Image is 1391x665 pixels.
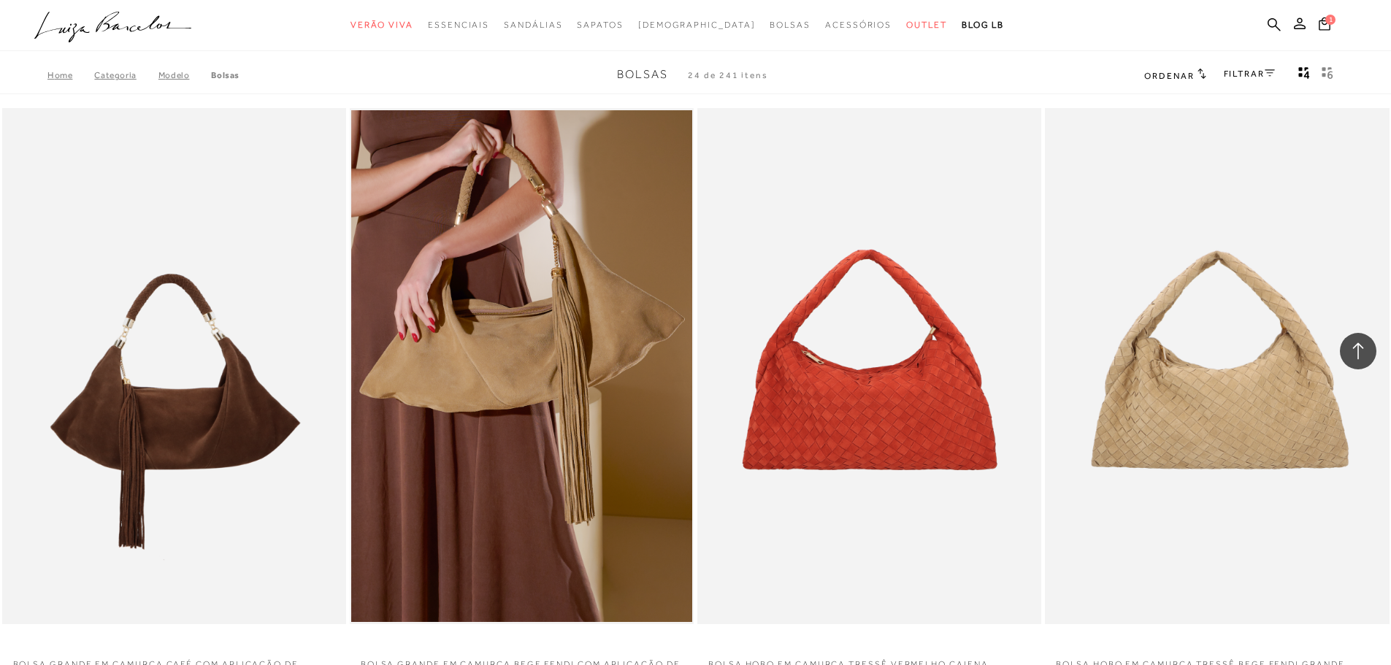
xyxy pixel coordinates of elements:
a: BOLSA GRANDE EM CAMURÇA CAFÉ COM APLICAÇÃO DE FRANJAS E ALÇA TRAMADA BOLSA GRANDE EM CAMURÇA CAFÉ... [4,110,345,622]
span: Acessórios [825,20,892,30]
span: Bolsas [617,68,668,81]
a: Modelo [158,70,212,80]
a: BOLSA HOBO EM CAMURÇA TRESSÊ BEGE FENDI GRANDE BOLSA HOBO EM CAMURÇA TRESSÊ BEGE FENDI GRANDE [1046,110,1387,622]
span: 24 de 241 itens [688,70,768,80]
button: gridText6Desc [1317,66,1338,85]
a: noSubCategoriesText [350,12,413,39]
span: Outlet [906,20,947,30]
img: BOLSA HOBO EM CAMURÇA TRESSÊ VERMELHO CAIENA GRANDE [699,110,1040,622]
a: noSubCategoriesText [906,12,947,39]
a: BOLSA GRANDE EM CAMURÇA BEGE FENDI COM APLICAÇÃO DE FRANJAS E ALÇA TRAMADA BOLSA GRANDE EM CAMURÇ... [351,110,692,622]
img: BOLSA HOBO EM CAMURÇA TRESSÊ BEGE FENDI GRANDE [1046,110,1387,622]
span: Bolsas [770,20,811,30]
span: [DEMOGRAPHIC_DATA] [638,20,756,30]
span: Sandálias [504,20,562,30]
span: BLOG LB [962,20,1004,30]
a: noSubCategoriesText [428,12,489,39]
a: noSubCategoriesText [504,12,562,39]
img: BOLSA GRANDE EM CAMURÇA CAFÉ COM APLICAÇÃO DE FRANJAS E ALÇA TRAMADA [4,110,345,622]
a: Home [47,70,94,80]
span: Essenciais [428,20,489,30]
a: Categoria [94,70,158,80]
span: 1 [1325,15,1336,25]
button: Mostrar 4 produtos por linha [1294,66,1314,85]
button: 1 [1314,16,1335,36]
span: Ordenar [1144,71,1194,81]
span: Sapatos [577,20,623,30]
a: noSubCategoriesText [770,12,811,39]
a: Bolsas [211,70,240,80]
a: noSubCategoriesText [825,12,892,39]
a: noSubCategoriesText [577,12,623,39]
a: BOLSA HOBO EM CAMURÇA TRESSÊ VERMELHO CAIENA GRANDE BOLSA HOBO EM CAMURÇA TRESSÊ VERMELHO CAIENA ... [699,110,1040,622]
a: noSubCategoriesText [638,12,756,39]
a: BLOG LB [962,12,1004,39]
span: Verão Viva [350,20,413,30]
img: BOLSA GRANDE EM CAMURÇA BEGE FENDI COM APLICAÇÃO DE FRANJAS E ALÇA TRAMADA [351,110,692,622]
a: FILTRAR [1224,69,1275,79]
